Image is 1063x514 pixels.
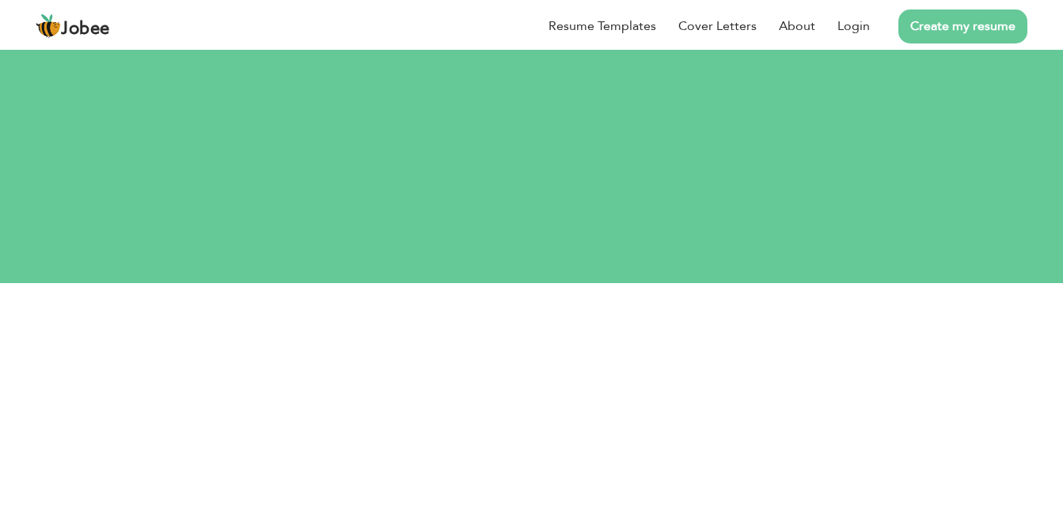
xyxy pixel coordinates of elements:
[837,17,870,36] a: Login
[61,21,110,38] span: Jobee
[36,13,110,39] a: Jobee
[898,9,1027,43] a: Create my resume
[779,17,815,36] a: About
[678,17,757,36] a: Cover Letters
[549,17,656,36] a: Resume Templates
[36,13,61,39] img: jobee.io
